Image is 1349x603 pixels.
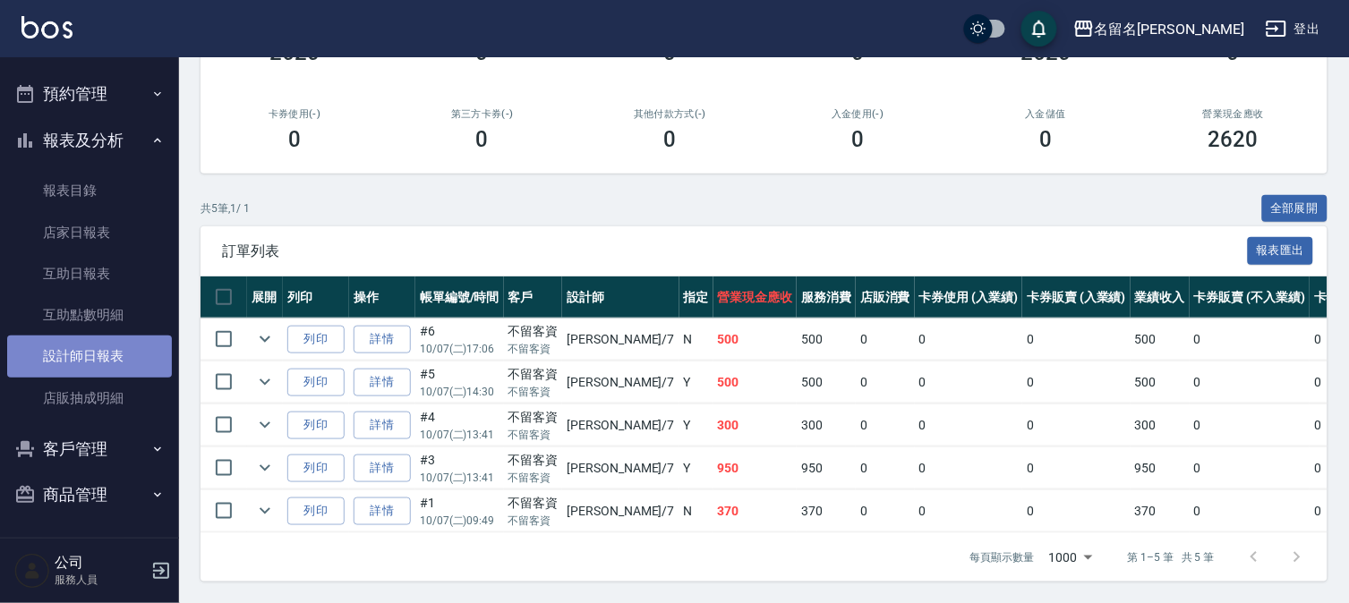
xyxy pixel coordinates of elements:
th: 展開 [247,276,283,318]
td: 500 [1131,361,1190,403]
th: 設計師 [562,276,679,318]
td: 0 [1022,361,1131,403]
div: 不留客資 [508,451,559,470]
td: N [679,490,713,532]
p: 每頁顯示數量 [970,549,1035,565]
button: expand row [252,497,278,524]
th: 帳單編號/時間 [415,276,504,318]
p: 10/07 (二) 14:30 [420,384,499,400]
td: 0 [1190,361,1310,403]
td: 0 [1190,447,1310,489]
td: Y [679,447,713,489]
button: 列印 [287,412,345,439]
button: expand row [252,369,278,395]
a: 詳情 [354,497,411,525]
p: 服務人員 [55,572,146,588]
td: #3 [415,447,504,489]
p: 第 1–5 筆 共 5 筆 [1128,549,1215,565]
th: 店販消費 [856,276,915,318]
button: expand row [252,326,278,352]
td: 0 [1190,404,1310,446]
td: 0 [856,361,915,403]
td: 500 [713,361,798,403]
img: Person [14,553,50,589]
button: 名留名[PERSON_NAME] [1066,11,1251,47]
button: 列印 [287,326,345,353]
td: 0 [856,318,915,361]
td: 0 [856,447,915,489]
a: 店家日報表 [7,212,172,253]
td: 0 [1022,318,1131,361]
p: 不留客資 [508,341,559,357]
p: 不留客資 [508,427,559,443]
p: 不留客資 [508,470,559,486]
td: 950 [713,447,798,489]
td: 0 [915,318,1023,361]
p: 10/07 (二) 13:41 [420,427,499,443]
span: 訂單列表 [222,242,1248,260]
td: 500 [1131,318,1190,361]
h3: 0 [288,127,301,152]
td: 500 [713,318,798,361]
td: Y [679,404,713,446]
td: [PERSON_NAME] /7 [562,318,679,361]
h5: 公司 [55,554,146,572]
td: 0 [1022,447,1131,489]
h3: 0 [1039,127,1052,152]
th: 客戶 [504,276,563,318]
td: 370 [1131,490,1190,532]
th: 列印 [283,276,349,318]
h3: 0 [476,127,489,152]
td: 0 [1022,490,1131,532]
td: 370 [797,490,856,532]
td: [PERSON_NAME] /7 [562,404,679,446]
p: 10/07 (二) 09:49 [420,513,499,529]
th: 業績收入 [1131,276,1190,318]
th: 操作 [349,276,415,318]
p: 不留客資 [508,384,559,400]
td: 300 [713,404,798,446]
button: 預約管理 [7,71,172,117]
td: [PERSON_NAME] /7 [562,361,679,403]
a: 互助點數明細 [7,294,172,335]
td: 0 [915,404,1023,446]
h2: 其他付款方式(-) [598,108,743,120]
div: 名留名[PERSON_NAME] [1095,18,1244,40]
th: 卡券販賣 (入業績) [1022,276,1131,318]
td: Y [679,361,713,403]
h2: 第三方卡券(-) [410,108,555,120]
td: [PERSON_NAME] /7 [562,447,679,489]
td: 0 [1022,404,1131,446]
button: 商品管理 [7,471,172,518]
a: 設計師日報表 [7,335,172,377]
td: 500 [797,318,856,361]
div: 不留客資 [508,322,559,341]
td: 300 [1131,404,1190,446]
td: 950 [797,447,856,489]
a: 詳情 [354,326,411,353]
button: 列印 [287,454,345,482]
button: 客戶管理 [7,426,172,472]
a: 報表匯出 [1248,242,1314,259]
a: 報表目錄 [7,170,172,211]
p: 不留客資 [508,513,559,529]
td: #6 [415,318,504,361]
th: 營業現金應收 [713,276,798,318]
button: save [1021,11,1057,47]
div: 1000 [1042,533,1099,582]
button: 報表及分析 [7,117,172,164]
th: 卡券使用 (入業績) [915,276,1023,318]
h2: 營業現金應收 [1161,108,1306,120]
a: 詳情 [354,369,411,396]
div: 不留客資 [508,494,559,513]
td: 0 [856,404,915,446]
img: Logo [21,16,73,38]
button: 報表匯出 [1248,237,1314,265]
p: 10/07 (二) 13:41 [420,470,499,486]
td: 0 [915,490,1023,532]
h3: 0 [664,127,677,152]
button: 登出 [1259,13,1328,46]
td: 500 [797,361,856,403]
h2: 卡券使用(-) [222,108,367,120]
a: 互助日報表 [7,253,172,294]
